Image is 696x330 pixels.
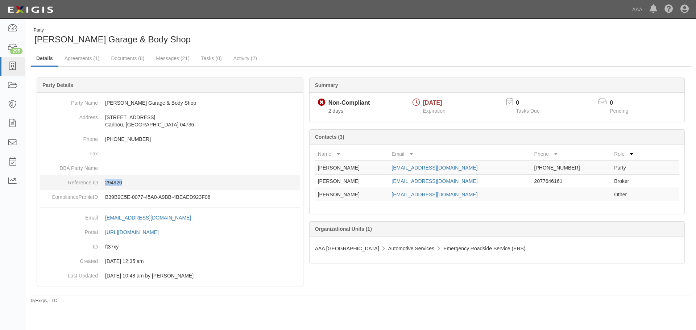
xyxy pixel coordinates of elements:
[34,34,191,44] span: [PERSON_NAME] Garage & Body Shop
[40,132,98,143] dt: Phone
[315,246,379,251] span: AAA [GEOGRAPHIC_DATA]
[40,96,98,106] dt: Party Name
[105,214,191,221] div: [EMAIL_ADDRESS][DOMAIN_NAME]
[423,100,442,106] span: [DATE]
[40,225,98,236] dt: Portal
[315,147,389,161] th: Name
[5,3,55,16] img: logo-5460c22ac91f19d4615b14bd174203de0afe785f0fc80cf4dbbc73dc1793850b.png
[40,132,300,146] dd: [PHONE_NUMBER]
[610,108,628,114] span: Pending
[40,210,98,221] dt: Email
[34,27,191,33] div: Party
[389,147,531,161] th: Email
[315,188,389,201] td: [PERSON_NAME]
[531,147,612,161] th: Phone
[315,134,344,140] b: Contacts (3)
[105,229,167,235] a: [URL][DOMAIN_NAME]
[531,161,612,175] td: [PHONE_NUMBER]
[36,298,57,303] a: Exigis, LLC
[40,110,300,132] dd: [STREET_ADDRESS] Caribou, [GEOGRAPHIC_DATA] 04736
[31,298,57,304] small: by
[150,51,195,66] a: Messages (21)
[328,108,343,114] span: Since 10/04/2025
[40,268,300,283] dd: 04/10/2024 10:48 am by Benjamin Tully
[40,239,300,254] dd: ft37xy
[315,82,338,88] b: Summary
[611,188,650,201] td: Other
[423,108,446,114] span: Expiration
[611,161,650,175] td: Party
[611,175,650,188] td: Broker
[391,192,477,197] a: [EMAIL_ADDRESS][DOMAIN_NAME]
[105,193,300,201] p: B39B9C5E-0077-45A0-A9BB-4BEAED923F06
[516,108,539,114] span: Tasks Due
[611,147,650,161] th: Role
[105,51,150,66] a: Documents (8)
[105,179,300,186] p: 294920
[328,99,370,107] div: Non-Compliant
[40,254,98,265] dt: Created
[610,99,637,107] p: 0
[40,190,98,201] dt: ComplianceProfileID
[42,82,73,88] b: Party Details
[228,51,262,66] a: Activity (2)
[40,268,98,279] dt: Last Updated
[388,246,435,251] span: Automotive Services
[516,99,548,107] p: 0
[315,175,389,188] td: [PERSON_NAME]
[40,254,300,268] dd: 03/10/2023 12:35 am
[664,5,673,14] i: Help Center - Complianz
[31,51,58,67] a: Details
[40,175,98,186] dt: Reference ID
[315,161,389,175] td: [PERSON_NAME]
[40,146,98,157] dt: Fax
[196,51,227,66] a: Tasks (0)
[391,165,477,171] a: [EMAIL_ADDRESS][DOMAIN_NAME]
[318,99,326,106] i: Non-Compliant
[40,161,98,172] dt: DBA Party Name
[443,246,525,251] span: Emergency Roadside Service (ERS)
[10,48,22,54] div: 295
[40,110,98,121] dt: Address
[629,2,646,17] a: AAA
[531,175,612,188] td: 2077646161
[40,239,98,250] dt: ID
[315,226,372,232] b: Organizational Units (1)
[40,96,300,110] dd: [PERSON_NAME] Garage & Body Shop
[31,27,355,46] div: Beaulieu's Garage & Body Shop
[59,51,105,66] a: Agreements (1)
[391,178,477,184] a: [EMAIL_ADDRESS][DOMAIN_NAME]
[105,215,199,221] a: [EMAIL_ADDRESS][DOMAIN_NAME]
